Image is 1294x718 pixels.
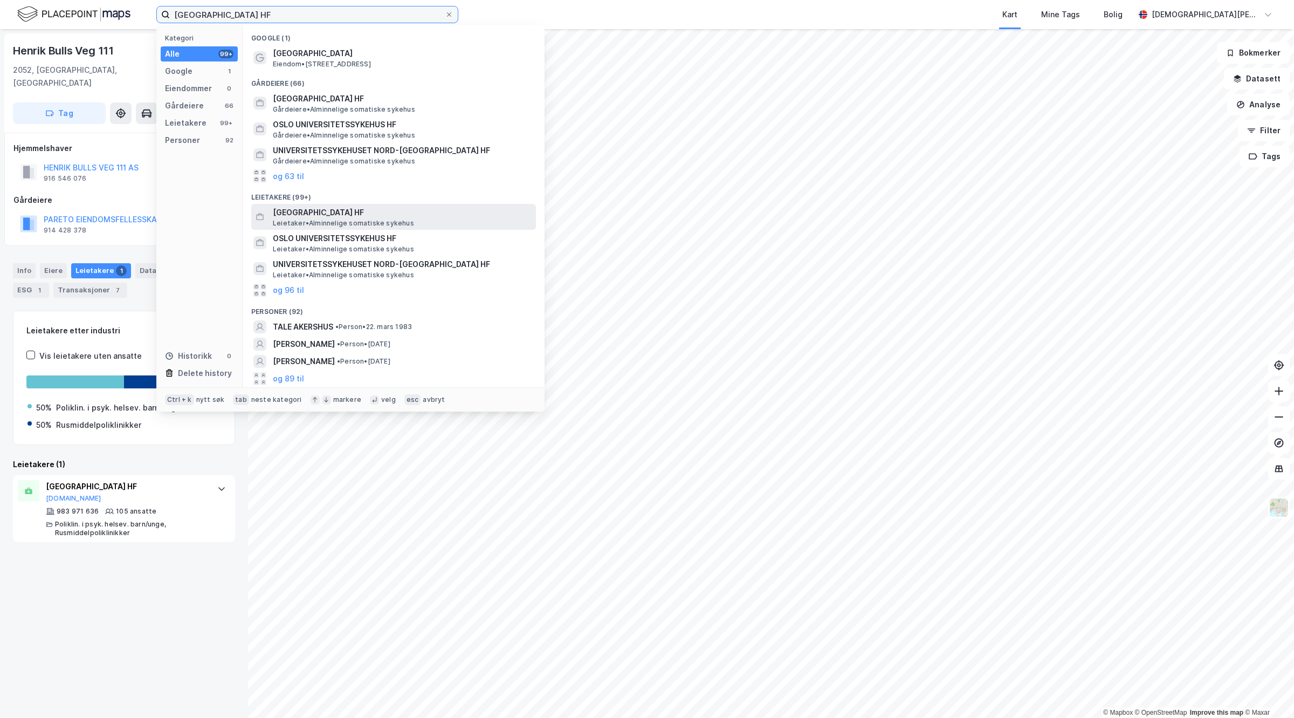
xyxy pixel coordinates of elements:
span: Leietaker • Alminnelige somatiske sykehus [273,219,414,228]
div: Gårdeiere [165,99,204,112]
div: 99+ [218,119,233,127]
button: og 96 til [273,284,304,297]
span: Gårdeiere • Alminnelige somatiske sykehus [273,105,415,114]
div: nytt søk [196,395,225,404]
div: 66 [225,101,233,110]
div: 7 [112,285,123,296]
iframe: Chat Widget [1240,666,1294,718]
div: Henrik Bulls Veg 111 [13,42,116,59]
div: Google (1) [243,25,545,45]
span: TALE AKERSHUS [273,320,333,333]
div: Leietakere (1) [13,458,235,471]
div: avbryt [423,395,445,404]
img: Z [1269,497,1289,518]
div: 105 ansatte [116,507,156,516]
div: Delete history [178,367,232,380]
div: Historikk [165,350,212,363]
div: Transaksjoner [53,283,127,298]
div: Kart [1002,8,1017,21]
button: og 63 til [273,169,304,182]
span: [PERSON_NAME] [273,338,335,351]
input: Søk på adresse, matrikkel, gårdeiere, leietakere eller personer [170,6,445,23]
span: [GEOGRAPHIC_DATA] [273,47,532,60]
div: esc [404,394,421,405]
div: Vis leietakere uten ansatte [39,350,142,363]
a: Mapbox [1103,709,1133,716]
button: Tag [13,102,106,124]
button: Datasett [1224,68,1290,90]
div: neste kategori [251,395,302,404]
div: 2052, [GEOGRAPHIC_DATA], [GEOGRAPHIC_DATA] [13,64,171,90]
div: Eiendommer [165,82,212,95]
span: • [335,323,339,331]
div: Gårdeiere [13,194,235,207]
span: Person • [DATE] [337,340,390,348]
span: Eiendom • [STREET_ADDRESS] [273,60,371,69]
span: Gårdeiere • Alminnelige somatiske sykehus [273,157,415,166]
div: 50% [36,401,52,414]
div: 1 [116,265,127,276]
span: OSLO UNIVERSITETSSYKEHUS HF [273,118,532,131]
div: 50% [36,419,52,432]
div: ESG [13,283,49,298]
span: Person • 22. mars 1983 [335,323,412,331]
div: Leietakere (99+) [243,184,545,204]
div: Personer (92) [243,299,545,318]
div: [GEOGRAPHIC_DATA] HF [46,480,207,493]
span: UNIVERSITETSSYKEHUSET NORD-[GEOGRAPHIC_DATA] HF [273,258,532,271]
div: 0 [225,84,233,93]
span: • [337,357,340,365]
span: Leietaker • Alminnelige somatiske sykehus [273,271,414,279]
div: 1 [34,285,45,296]
span: Gårdeiere • Alminnelige somatiske sykehus [273,131,415,140]
div: 1 [225,67,233,76]
div: Eiere [40,263,67,278]
span: [PERSON_NAME] [273,355,335,368]
span: UNIVERSITETSSYKEHUSET NORD-[GEOGRAPHIC_DATA] HF [273,144,532,157]
div: Leietakere [165,117,207,129]
div: Leietakere [71,263,131,278]
div: 99+ [218,50,233,58]
div: Ctrl + k [165,394,194,405]
div: Hjemmelshaver [13,142,235,155]
div: Google [165,65,192,78]
div: Datasett [135,263,176,278]
div: markere [333,395,361,404]
div: 983 971 636 [57,507,99,516]
div: tab [233,394,249,405]
div: 0 [225,352,233,360]
span: • [337,340,340,348]
div: Kategori [165,34,238,42]
span: [GEOGRAPHIC_DATA] HF [273,92,532,105]
img: logo.f888ab2527a4732fd821a326f86c7f29.svg [17,5,130,24]
div: [DEMOGRAPHIC_DATA][PERSON_NAME] [1152,8,1259,21]
button: Analyse [1227,94,1290,115]
div: Bolig [1104,8,1123,21]
button: [DOMAIN_NAME] [46,494,101,503]
button: Bokmerker [1217,42,1290,64]
div: 92 [225,136,233,145]
div: Rusmiddelpoliklinikker [56,419,141,432]
button: og 89 til [273,372,304,385]
div: Alle [165,47,180,60]
div: Personer [165,134,200,147]
span: Leietaker • Alminnelige somatiske sykehus [273,245,414,254]
div: Poliklin. i psyk. helsev. barn/unge, Rusmiddelpoliklinikker [55,520,207,537]
a: OpenStreetMap [1135,709,1187,716]
span: OSLO UNIVERSITETSSYKEHUS HF [273,232,532,245]
a: Improve this map [1190,709,1243,716]
div: Info [13,263,36,278]
div: 914 428 378 [44,226,86,235]
div: Gårdeiere (66) [243,71,545,90]
button: Filter [1238,120,1290,141]
div: velg [381,395,396,404]
button: Tags [1240,146,1290,167]
span: Person • [DATE] [337,357,390,366]
div: Mine Tags [1041,8,1080,21]
span: [GEOGRAPHIC_DATA] HF [273,206,532,219]
div: 916 546 076 [44,174,86,183]
div: Poliklin. i psyk. helsev. barn/unge [56,401,181,414]
div: Leietakere etter industri [26,324,222,337]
